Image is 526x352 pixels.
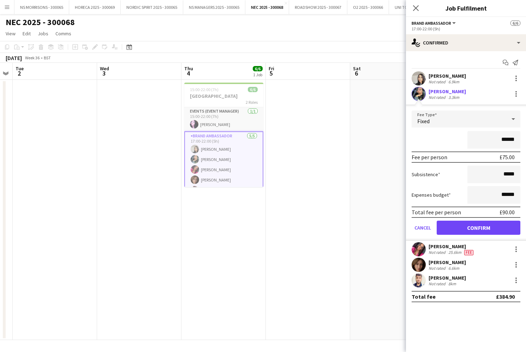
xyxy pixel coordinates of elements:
[406,34,526,51] div: Confirmed
[447,79,461,84] div: 6.9km
[429,73,466,79] div: [PERSON_NAME]
[269,65,274,72] span: Fri
[100,65,109,72] span: Wed
[183,0,245,14] button: NS MANAGERS 2025 - 300065
[14,69,24,77] span: 2
[464,250,473,255] span: Fee
[412,293,436,300] div: Total fee
[184,107,263,131] app-card-role: Events (Event Manager)1/115:00-22:00 (7h)[PERSON_NAME]
[500,154,515,161] div: £75.00
[245,0,289,14] button: NEC 2025 - 300068
[389,0,434,14] button: UNI TOUR - 300067
[500,209,515,216] div: £90.00
[6,17,75,28] h1: NEC 2025 - 300068
[429,281,447,286] div: Not rated
[429,275,466,281] div: [PERSON_NAME]
[99,69,109,77] span: 3
[121,0,183,14] button: NORDIC SPIRIT 2025 - 300065
[253,66,263,71] span: 6/6
[412,221,434,235] button: Cancel
[437,221,520,235] button: Confirm
[412,154,447,161] div: Fee per person
[412,20,457,26] button: Brand Ambassador
[412,171,440,178] label: Subsistence
[253,72,262,77] div: 1 Job
[352,69,361,77] span: 6
[406,4,526,13] h3: Job Fulfilment
[69,0,121,14] button: HORECA 2025 - 300069
[44,55,51,60] div: BST
[412,26,520,31] div: 17:00-22:00 (5h)
[353,65,361,72] span: Sat
[3,29,18,38] a: View
[463,250,475,255] div: Crew has different fees then in role
[429,266,447,271] div: Not rated
[190,87,219,92] span: 15:00-22:00 (7h)
[184,93,263,99] h3: [GEOGRAPHIC_DATA]
[429,250,447,255] div: Not rated
[184,131,263,198] app-card-role: Brand Ambassador5/517:00-22:00 (5h)[PERSON_NAME][PERSON_NAME][PERSON_NAME][PERSON_NAME]
[23,30,31,37] span: Edit
[6,54,22,61] div: [DATE]
[38,30,48,37] span: Jobs
[14,0,69,14] button: NS MORRISONS - 300065
[429,88,466,95] div: [PERSON_NAME]
[55,30,71,37] span: Comms
[496,293,515,300] div: £384.90
[289,0,347,14] button: ROADSHOW 2025 - 300067
[447,266,461,271] div: 6.6km
[6,30,16,37] span: View
[412,209,461,216] div: Total fee per person
[417,118,430,125] span: Fixed
[447,281,458,286] div: 8km
[184,65,193,72] span: Thu
[268,69,274,77] span: 5
[183,69,193,77] span: 4
[184,83,263,187] app-job-card: 15:00-22:00 (7h)6/6[GEOGRAPHIC_DATA]2 RolesEvents (Event Manager)1/115:00-22:00 (7h)[PERSON_NAME]...
[429,243,475,250] div: [PERSON_NAME]
[20,29,34,38] a: Edit
[429,79,447,84] div: Not rated
[16,65,24,72] span: Tue
[248,87,258,92] span: 6/6
[23,55,41,60] span: Week 36
[447,250,463,255] div: 25.6km
[347,0,389,14] button: O2 2025 - 300066
[429,95,447,100] div: Not rated
[412,20,451,26] span: Brand Ambassador
[35,29,51,38] a: Jobs
[246,100,258,105] span: 2 Roles
[53,29,74,38] a: Comms
[510,20,520,26] span: 6/6
[429,259,466,266] div: [PERSON_NAME]
[447,95,461,100] div: 3.3km
[412,192,451,198] label: Expenses budget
